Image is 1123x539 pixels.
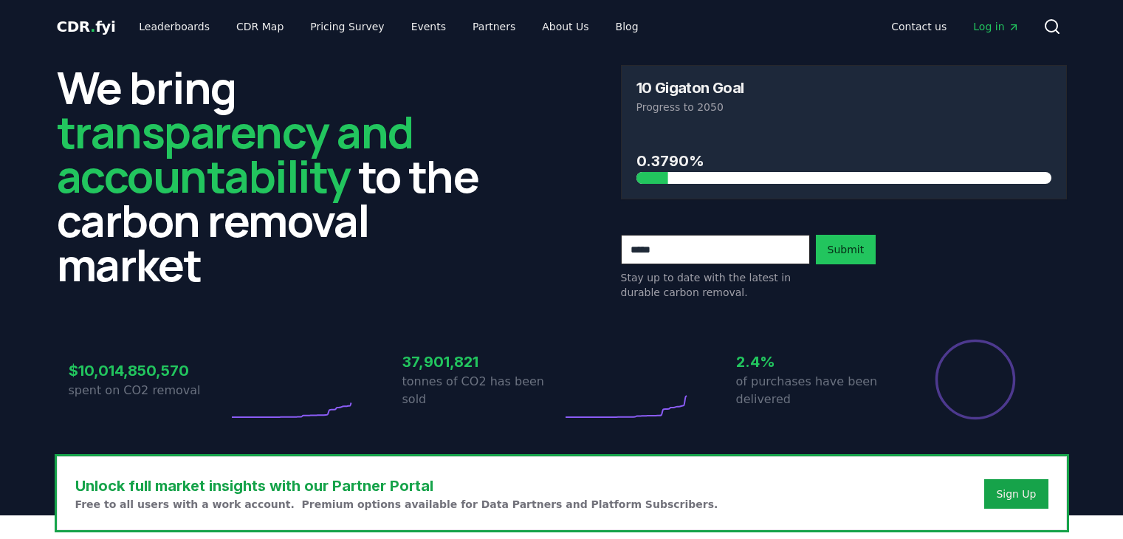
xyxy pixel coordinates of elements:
[57,101,413,206] span: transparency and accountability
[996,487,1036,501] a: Sign Up
[961,13,1031,40] a: Log in
[298,13,396,40] a: Pricing Survey
[224,13,295,40] a: CDR Map
[57,18,116,35] span: CDR fyi
[530,13,600,40] a: About Us
[621,270,810,300] p: Stay up to date with the latest in durable carbon removal.
[69,360,228,382] h3: $10,014,850,570
[636,100,1051,114] p: Progress to 2050
[736,373,896,408] p: of purchases have been delivered
[402,351,562,373] h3: 37,901,821
[399,13,458,40] a: Events
[75,497,718,512] p: Free to all users with a work account. Premium options available for Data Partners and Platform S...
[816,235,876,264] button: Submit
[879,13,958,40] a: Contact us
[984,479,1048,509] button: Sign Up
[604,13,650,40] a: Blog
[75,475,718,497] h3: Unlock full market insights with our Partner Portal
[57,16,116,37] a: CDR.fyi
[127,13,650,40] nav: Main
[57,65,503,286] h2: We bring to the carbon removal market
[69,382,228,399] p: spent on CO2 removal
[461,13,527,40] a: Partners
[973,19,1019,34] span: Log in
[736,351,896,373] h3: 2.4%
[636,80,744,95] h3: 10 Gigaton Goal
[636,150,1051,172] h3: 0.3790%
[90,18,95,35] span: .
[934,338,1017,421] div: Percentage of sales delivered
[402,373,562,408] p: tonnes of CO2 has been sold
[127,13,221,40] a: Leaderboards
[879,13,1031,40] nav: Main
